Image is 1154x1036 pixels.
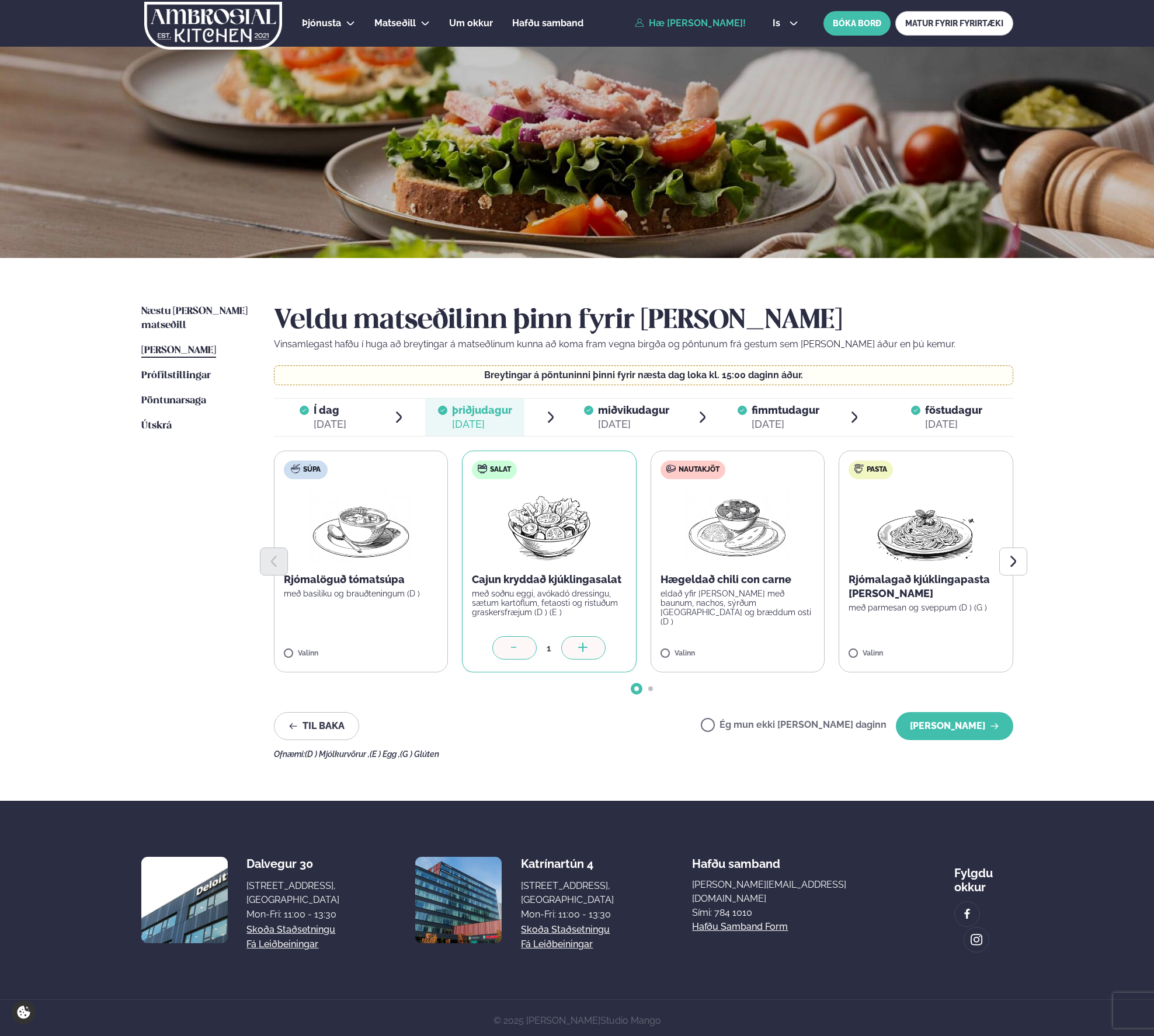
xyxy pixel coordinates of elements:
[284,573,439,587] p: Rjómalöguð tómatsúpa
[961,908,974,921] img: image alt
[246,879,339,907] div: [STREET_ADDRESS], [GEOGRAPHIC_DATA]
[141,306,248,330] span: Næstu [PERSON_NAME] matseðill
[141,419,172,433] a: Útskrá
[274,749,1013,759] div: Ofnæmi:
[692,847,780,871] span: Hafðu samband
[600,1015,661,1026] a: Studio Mango
[246,923,335,937] a: Skoða staðsetningu
[141,371,211,381] span: Prófílstillingar
[246,937,318,951] a: Fá leiðbeiningar
[400,749,439,759] span: (G ) Glúten
[141,857,228,943] img: image alt
[598,404,669,416] span: miðvikudagur
[537,641,561,655] div: 1
[521,908,614,922] div: Mon-Fri: 11:00 - 13:30
[305,749,370,759] span: (D ) Mjólkurvörur ,
[144,2,283,50] img: logo
[661,589,815,626] p: eldað yfir [PERSON_NAME] með baunum, nachos, sýrðum [GEOGRAPHIC_DATA] og bræddum osti (D )
[867,465,887,475] span: Pasta
[970,933,983,947] img: image alt
[246,857,339,871] div: Dalvegur 30
[302,16,341,30] a: Þjónusta
[773,19,784,28] span: is
[512,16,583,30] a: Hafðu samband
[686,489,789,563] img: Curry-Rice-Naan.png
[310,489,412,563] img: Soup.png
[291,464,300,473] img: soup.svg
[895,11,1013,36] a: MATUR FYRIR FYRIRTÆKI
[274,305,1013,337] h2: Veldu matseðilinn þinn fyrir [PERSON_NAME]
[246,908,339,922] div: Mon-Fri: 11:00 - 13:30
[954,857,1013,894] div: Fylgdu okkur
[141,305,251,333] a: Næstu [PERSON_NAME] matseðill
[284,589,439,598] p: með basilíku og brauðteningum (D )
[314,417,346,431] div: [DATE]
[472,573,627,587] p: Cajun kryddað kjúklingasalat
[925,404,982,416] span: föstudagur
[521,923,610,937] a: Skoða staðsetningu
[752,417,819,431] div: [DATE]
[634,686,639,691] span: Go to slide 1
[449,18,493,29] span: Um okkur
[635,18,746,29] a: Hæ [PERSON_NAME]!
[478,464,487,473] img: salad.svg
[521,857,614,871] div: Katrínartún 4
[925,417,982,431] div: [DATE]
[260,547,288,575] button: Previous slide
[286,371,1001,380] p: Breytingar á pöntuninni þinni fyrir næsta dag loka kl. 15:00 daginn áður.
[849,603,1003,612] p: með parmesan og sveppum (D ) (G )
[370,749,400,759] span: (E ) Egg ,
[141,396,206,406] span: Pöntunarsaga
[648,686,653,691] span: Go to slide 2
[512,18,583,29] span: Hafðu samband
[452,404,512,416] span: þriðjudagur
[498,489,601,563] img: Salad.png
[854,464,864,473] img: pasta.svg
[12,1000,36,1024] a: Cookie settings
[661,573,815,587] p: Hægeldað chili con carne
[874,489,977,563] img: Spagetti.png
[666,464,676,473] img: beef.svg
[274,337,1013,351] p: Vinsamlegast hafðu í huga að breytingar á matseðlinum kunna að koma fram vegna birgða og pöntunum...
[521,879,614,907] div: [STREET_ADDRESS], [GEOGRAPHIC_DATA]
[763,19,807,28] button: is
[896,712,1013,740] button: [PERSON_NAME]
[415,857,502,943] img: image alt
[274,712,359,740] button: Til baka
[598,417,669,431] div: [DATE]
[849,573,1003,601] p: Rjómalagað kjúklingapasta [PERSON_NAME]
[303,465,321,475] span: Súpa
[449,16,493,30] a: Um okkur
[955,902,979,926] a: image alt
[692,920,788,934] a: Hafðu samband form
[302,18,341,29] span: Þjónusta
[679,465,719,475] span: Nautakjöt
[999,547,1027,575] button: Next slide
[752,404,819,416] span: fimmtudagur
[452,417,512,431] div: [DATE]
[374,16,416,30] a: Matseðill
[521,937,593,951] a: Fá leiðbeiningar
[141,369,211,383] a: Prófílstillingar
[141,344,216,358] a: [PERSON_NAME]
[141,394,206,408] a: Pöntunarsaga
[490,465,511,475] span: Salat
[692,878,876,906] a: [PERSON_NAME][EMAIL_ADDRESS][DOMAIN_NAME]
[472,589,627,617] p: með soðnu eggi, avókadó dressingu, sætum kartöflum, fetaosti og ristuðum graskersfræjum (D ) (E )
[374,18,416,29] span: Matseðill
[823,11,891,36] button: BÓKA BORÐ
[964,927,989,952] a: image alt
[314,403,346,417] span: Í dag
[141,346,216,355] span: [PERSON_NAME]
[141,421,172,431] span: Útskrá
[692,906,876,920] p: Sími: 784 1010
[493,1015,661,1026] span: © 2025 [PERSON_NAME]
